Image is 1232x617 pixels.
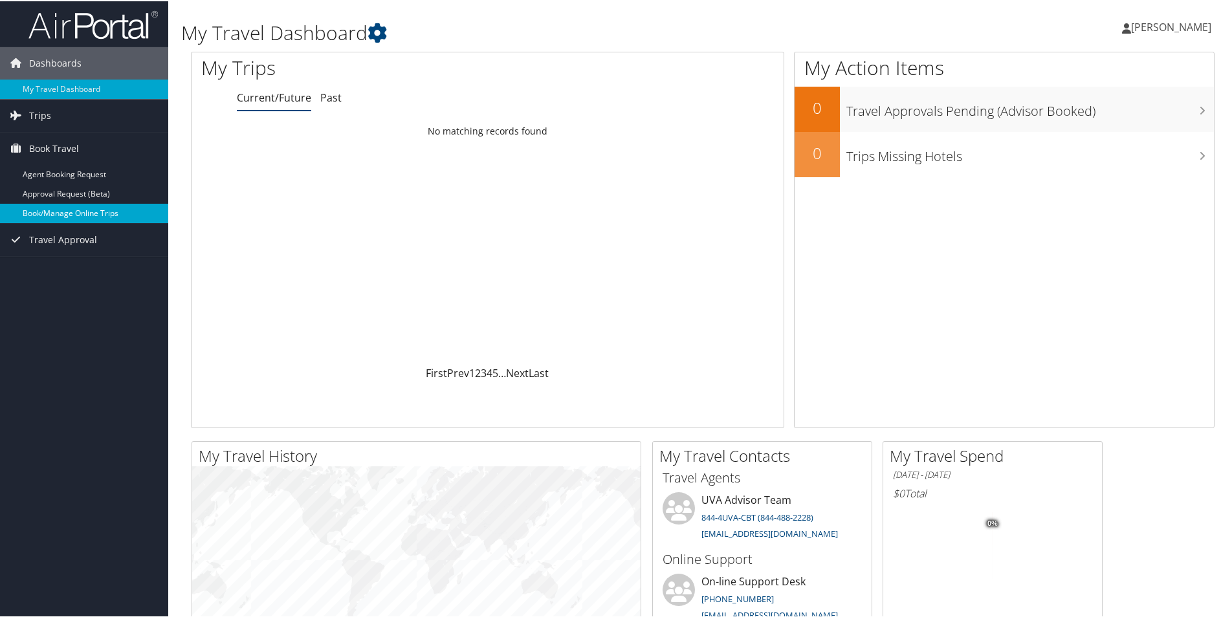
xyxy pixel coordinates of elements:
[893,468,1092,480] h6: [DATE] - [DATE]
[447,365,469,379] a: Prev
[893,485,905,499] span: $0
[846,94,1214,119] h3: Travel Approvals Pending (Advisor Booked)
[506,365,529,379] a: Next
[192,118,784,142] td: No matching records found
[481,365,487,379] a: 3
[29,222,97,255] span: Travel Approval
[1131,19,1211,33] span: [PERSON_NAME]
[492,365,498,379] a: 5
[701,526,838,538] a: [EMAIL_ADDRESS][DOMAIN_NAME]
[795,131,1214,176] a: 0Trips Missing Hotels
[795,53,1214,80] h1: My Action Items
[795,141,840,163] h2: 0
[469,365,475,379] a: 1
[846,140,1214,164] h3: Trips Missing Hotels
[498,365,506,379] span: …
[28,8,158,39] img: airportal-logo.png
[987,519,998,526] tspan: 0%
[656,491,868,544] li: UVA Advisor Team
[475,365,481,379] a: 2
[893,485,1092,499] h6: Total
[795,96,840,118] h2: 0
[529,365,549,379] a: Last
[29,131,79,164] span: Book Travel
[701,592,774,603] a: [PHONE_NUMBER]
[29,46,82,78] span: Dashboards
[201,53,527,80] h1: My Trips
[181,18,877,45] h1: My Travel Dashboard
[199,444,641,466] h2: My Travel History
[320,89,342,103] a: Past
[29,98,51,131] span: Trips
[890,444,1102,466] h2: My Travel Spend
[663,468,862,486] h3: Travel Agents
[426,365,447,379] a: First
[659,444,872,466] h2: My Travel Contacts
[663,549,862,567] h3: Online Support
[237,89,311,103] a: Current/Future
[487,365,492,379] a: 4
[1122,6,1224,45] a: [PERSON_NAME]
[795,85,1214,131] a: 0Travel Approvals Pending (Advisor Booked)
[701,510,813,522] a: 844-4UVA-CBT (844-488-2228)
